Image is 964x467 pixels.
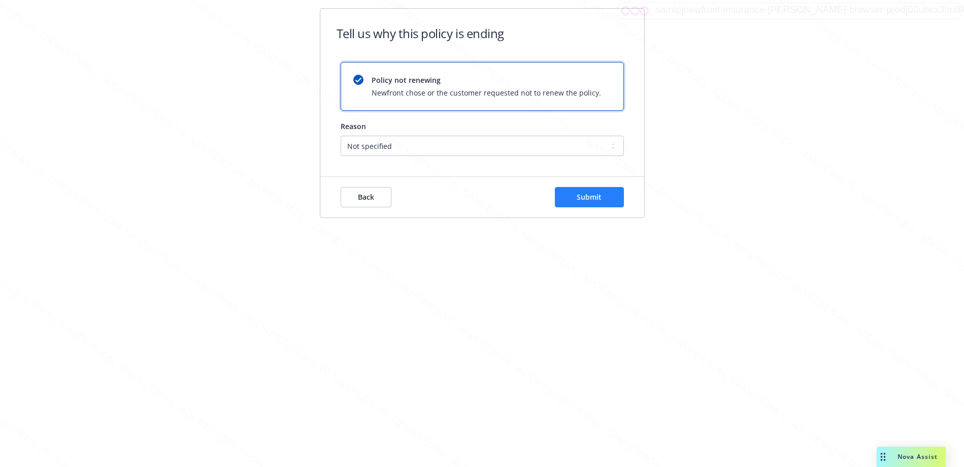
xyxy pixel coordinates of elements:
button: Submit [555,187,624,207]
span: Policy not renewing [372,75,601,85]
h1: Tell us why this policy is ending [337,25,504,42]
button: Back [341,187,391,207]
span: Back [358,192,374,202]
button: Nova Assist [877,447,946,467]
div: Drag to move [877,447,889,467]
span: Nova Assist [897,452,938,461]
span: Newfront chose or the customer requested not to renew the policy. [372,87,601,98]
span: Reason [341,121,366,131]
span: Submit [577,192,602,202]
